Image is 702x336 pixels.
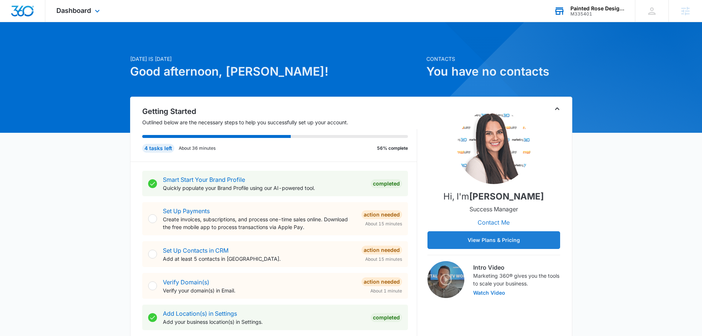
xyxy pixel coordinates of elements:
[470,214,517,231] button: Contact Me
[130,55,422,63] p: [DATE] is [DATE]
[362,246,402,254] div: Action Needed
[553,104,562,113] button: Toggle Collapse
[142,106,417,117] h2: Getting Started
[163,215,356,231] p: Create invoices, subscriptions, and process one-time sales online. Download the free mobile app t...
[426,63,572,80] h1: You have no contacts
[362,210,402,219] div: Action Needed
[56,7,91,14] span: Dashboard
[473,290,505,295] button: Watch Video
[469,205,518,214] p: Success Manager
[570,6,624,11] div: account name
[427,231,560,249] button: View Plans & Pricing
[473,272,560,287] p: Marketing 360® gives you the tools to scale your business.
[570,11,624,17] div: account id
[130,63,422,80] h1: Good afternoon, [PERSON_NAME]!
[142,118,417,126] p: Outlined below are the necessary steps to help you successfully set up your account.
[163,310,237,317] a: Add Location(s) in Settings
[371,179,402,188] div: Completed
[426,55,572,63] p: Contacts
[163,184,365,192] p: Quickly populate your Brand Profile using our AI-powered tool.
[427,261,464,298] img: Intro Video
[163,255,356,263] p: Add at least 5 contacts in [GEOGRAPHIC_DATA].
[365,221,402,227] span: About 15 minutes
[163,287,356,294] p: Verify your domain(s) in Email.
[163,278,209,286] a: Verify Domain(s)
[179,145,216,152] p: About 36 minutes
[457,110,531,184] img: Danielle Billington
[443,190,544,203] p: Hi, I'm
[370,288,402,294] span: About 1 minute
[371,313,402,322] div: Completed
[377,145,408,152] p: 56% complete
[163,247,228,254] a: Set Up Contacts in CRM
[163,318,365,326] p: Add your business location(s) in Settings.
[163,207,210,215] a: Set Up Payments
[473,263,560,272] h3: Intro Video
[142,144,174,153] div: 4 tasks left
[362,277,402,286] div: Action Needed
[469,191,544,202] strong: [PERSON_NAME]
[365,256,402,263] span: About 15 minutes
[163,176,245,183] a: Smart Start Your Brand Profile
